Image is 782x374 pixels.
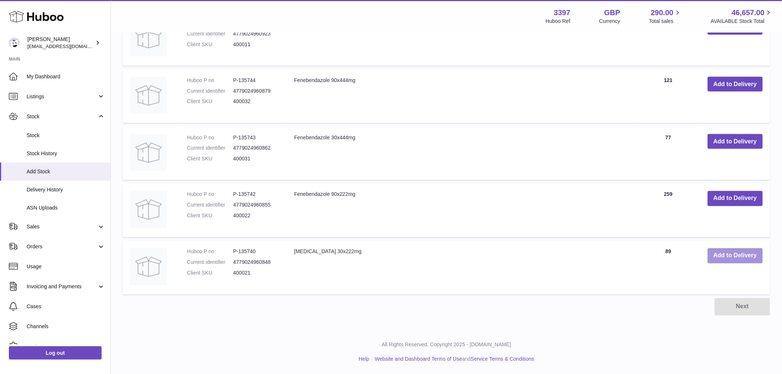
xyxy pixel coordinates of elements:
[27,343,105,350] span: Settings
[130,191,167,228] img: Fenebendazole 90x222mg
[233,88,279,95] dd: 4779024960879
[187,30,233,37] dt: Current identifier
[130,248,167,285] img: Fenbendazole 30x222mg
[636,184,700,237] td: 259
[117,341,776,348] p: All Rights Reserved. Copyright 2025 - [DOMAIN_NAME]
[546,18,571,25] div: Huboo Ref
[27,36,94,50] div: [PERSON_NAME]
[649,18,682,25] span: Total sales
[187,270,233,277] dt: Client SKU
[27,186,105,193] span: Delivery History
[649,8,682,25] a: 290.00 Total sales
[372,356,534,363] li: and
[732,8,765,18] span: 46,657.00
[554,8,571,18] strong: 3397
[233,134,279,141] dd: P-135743
[636,12,700,66] td: 170
[711,8,773,25] a: 46,657.00 AVAILABLE Stock Total
[287,69,636,123] td: Fenebendazole 90x444mg
[27,73,105,80] span: My Dashboard
[27,150,105,157] span: Stock History
[27,204,105,211] span: ASN Uploads
[27,283,97,290] span: Invoicing and Payments
[187,155,233,162] dt: Client SKU
[27,93,97,100] span: Listings
[233,98,279,105] dd: 400032
[287,12,636,66] td: [MEDICAL_DATA] 25g
[27,113,97,120] span: Stock
[708,248,763,263] button: Add to Delivery
[287,184,636,237] td: Fenebendazole 90x222mg
[187,212,233,220] dt: Client SKU
[27,323,105,330] span: Channels
[27,43,109,49] span: [EMAIL_ADDRESS][DOMAIN_NAME]
[187,134,233,141] dt: Huboo P no
[287,241,636,295] td: [MEDICAL_DATA] 30x222mg
[27,243,97,250] span: Orders
[130,20,167,57] img: Fenbendazole 25g
[233,41,279,48] dd: 400011
[9,346,102,360] a: Log out
[233,248,279,255] dd: P-135740
[27,263,105,270] span: Usage
[636,241,700,295] td: 89
[287,127,636,180] td: Fenebendazole 30x444mg
[187,202,233,209] dt: Current identifier
[233,259,279,266] dd: 4779024960848
[233,144,279,152] dd: 4779024960862
[233,212,279,220] dd: 400022
[233,77,279,84] dd: P-135744
[187,259,233,266] dt: Current identifier
[187,191,233,198] dt: Huboo P no
[233,155,279,162] dd: 400031
[711,18,773,25] span: AVAILABLE Stock Total
[187,98,233,105] dt: Client SKU
[233,270,279,277] dd: 400021
[708,134,763,149] button: Add to Delivery
[187,77,233,84] dt: Huboo P no
[27,303,105,310] span: Cases
[130,134,167,171] img: Fenebendazole 30x444mg
[359,356,370,362] a: Help
[233,202,279,209] dd: 4779024960855
[708,191,763,206] button: Add to Delivery
[27,168,105,175] span: Add Stock
[471,356,534,362] a: Service Terms & Conditions
[187,248,233,255] dt: Huboo P no
[604,8,620,18] strong: GBP
[187,41,233,48] dt: Client SKU
[708,77,763,92] button: Add to Delivery
[9,37,20,48] img: sales@canchema.com
[27,223,97,230] span: Sales
[375,356,462,362] a: Website and Dashboard Terms of Use
[187,144,233,152] dt: Current identifier
[651,8,673,18] span: 290.00
[636,69,700,123] td: 121
[599,18,620,25] div: Currency
[233,191,279,198] dd: P-135742
[27,132,105,139] span: Stock
[233,30,279,37] dd: 4779024960923
[130,77,167,114] img: Fenebendazole 90x444mg
[187,88,233,95] dt: Current identifier
[636,127,700,180] td: 77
